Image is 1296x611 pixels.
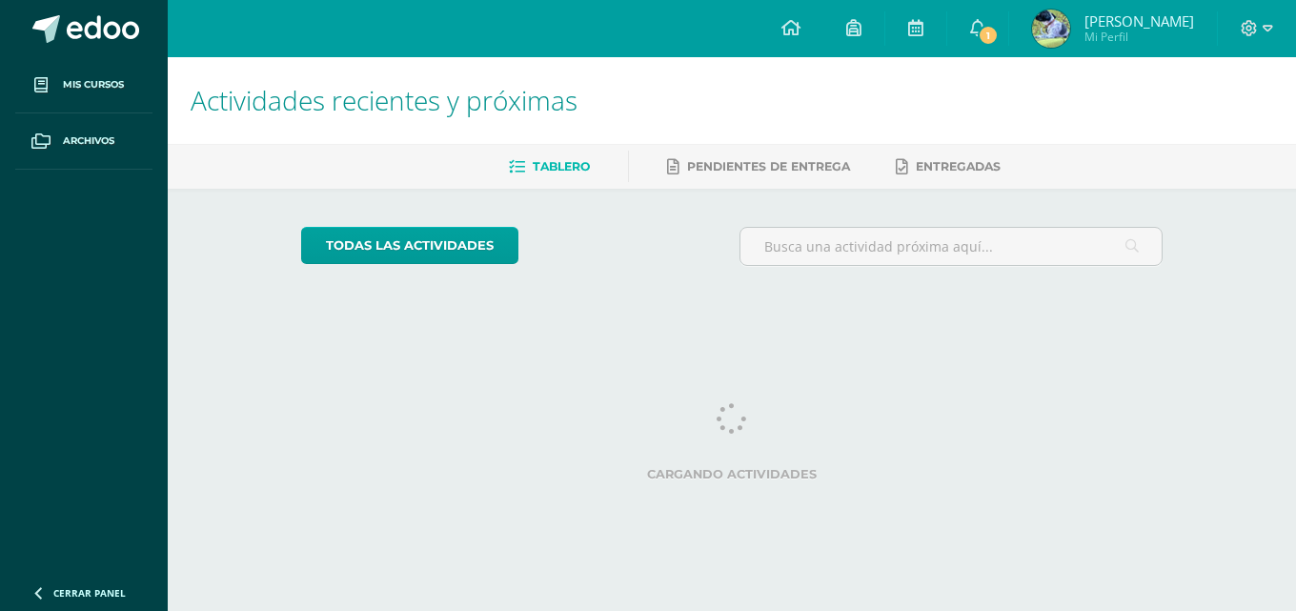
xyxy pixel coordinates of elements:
[740,228,1163,265] input: Busca una actividad próxima aquí...
[916,159,1001,173] span: Entregadas
[191,82,577,118] span: Actividades recientes y próximas
[15,113,152,170] a: Archivos
[667,152,850,182] a: Pendientes de entrega
[301,227,518,264] a: todas las Actividades
[301,467,1164,481] label: Cargando actividades
[687,159,850,173] span: Pendientes de entrega
[978,25,999,46] span: 1
[63,133,114,149] span: Archivos
[53,586,126,600] span: Cerrar panel
[15,57,152,113] a: Mis cursos
[1084,11,1194,31] span: [PERSON_NAME]
[1084,29,1194,45] span: Mi Perfil
[509,152,590,182] a: Tablero
[533,159,590,173] span: Tablero
[1032,10,1070,48] img: 21b383828cbc4a76c7cc66e41658c20e.png
[63,77,124,92] span: Mis cursos
[896,152,1001,182] a: Entregadas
